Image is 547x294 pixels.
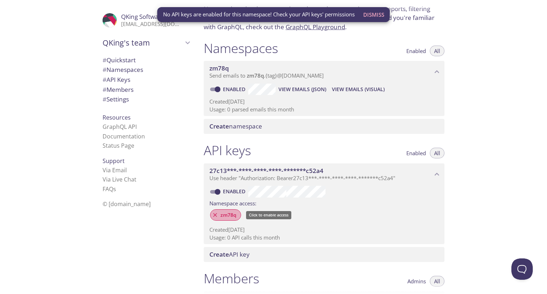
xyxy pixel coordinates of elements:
span: No API keys are enabled for this namespace! Check your API keys' permissions [163,11,355,18]
span: View Emails (Visual) [332,85,385,94]
a: Via Live Chat [103,175,136,183]
span: # [103,56,106,64]
div: zm78q namespace [204,61,444,83]
div: Team Settings [97,94,195,104]
a: Documentation [103,132,145,140]
span: Members [103,85,134,94]
a: FAQ [103,185,116,193]
span: Support [103,157,125,165]
button: View Emails (JSON) [276,84,329,95]
span: # [103,75,106,84]
span: Settings [103,95,129,103]
button: All [430,46,444,56]
button: Dismiss [360,8,387,21]
div: Create namespace [204,119,444,134]
span: zm78q [216,212,241,218]
span: Create [209,250,229,258]
button: Enabled [402,46,430,56]
span: Create [209,122,229,130]
button: All [430,148,444,158]
span: # [103,95,106,103]
h1: Namespaces [204,40,278,56]
span: Quickstart [103,56,136,64]
span: API key [209,250,250,258]
button: All [430,276,444,287]
span: © [DOMAIN_NAME] [103,200,151,208]
p: Usage: 0 API calls this month [209,234,439,241]
button: View Emails (Visual) [329,84,387,95]
p: [EMAIL_ADDRESS][DOMAIN_NAME] [121,21,183,28]
div: Quickstart [97,55,195,65]
div: Namespaces [97,65,195,75]
div: API Keys [97,75,195,85]
h1: Members [204,271,259,287]
span: QKing's team [103,38,183,48]
span: # [103,85,106,94]
a: Enabled [222,86,248,93]
span: zm78q [209,64,229,72]
div: QKing's team [97,33,195,52]
div: Create API Key [204,247,444,262]
p: Created [DATE] [209,98,439,105]
span: namespace [209,122,262,130]
div: QKing Software [97,9,195,32]
a: Enabled [222,188,248,195]
p: Created [DATE] [209,226,439,233]
div: zm78q [210,209,241,221]
span: QKing Software [121,12,165,21]
span: View Emails (JSON) [278,85,326,94]
h1: API keys [204,142,251,158]
span: s [113,185,116,193]
span: Namespaces [103,65,143,74]
span: Resources [103,114,131,121]
a: GraphQL Playground [286,23,345,31]
span: Dismiss [363,10,384,19]
iframe: Help Scout Beacon - Open [511,258,533,280]
p: Usage: 0 parsed emails this month [209,106,439,113]
a: GraphQL API [103,123,137,131]
a: Via Email [103,166,127,174]
span: # [103,65,106,74]
button: Enabled [402,148,430,158]
span: zm78q [247,72,264,79]
div: Members [97,85,195,95]
button: Admins [403,276,430,287]
span: Send emails to . {tag} @[DOMAIN_NAME] [209,72,324,79]
label: Namespace access: [209,198,256,208]
a: Status Page [103,142,134,149]
span: API Keys [103,75,130,84]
